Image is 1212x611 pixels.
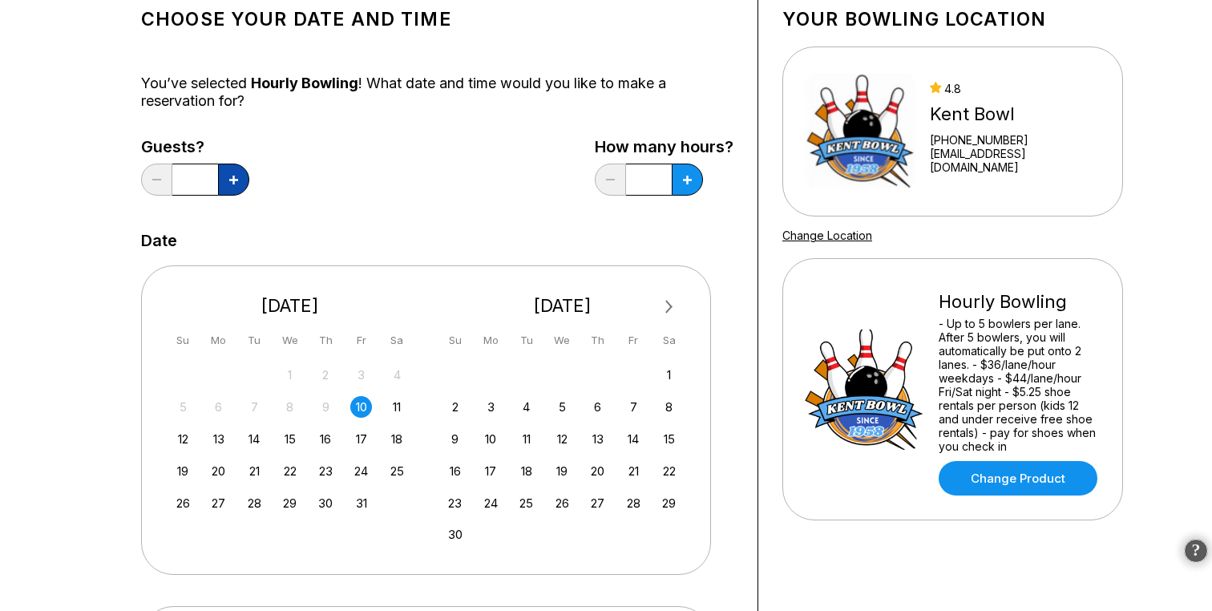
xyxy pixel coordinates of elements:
div: Choose Saturday, October 18th, 2025 [386,428,408,450]
div: Choose Monday, November 17th, 2025 [480,460,502,482]
div: Choose Sunday, November 2nd, 2025 [444,396,466,418]
div: Not available Monday, October 6th, 2025 [208,396,229,418]
div: Choose Sunday, November 30th, 2025 [444,524,466,545]
span: Hourly Bowling [251,75,358,91]
div: Kent Bowl [930,103,1101,125]
div: Th [587,330,608,351]
div: Choose Wednesday, October 29th, 2025 [279,492,301,514]
div: Fr [623,330,644,351]
div: Choose Tuesday, November 11th, 2025 [515,428,537,450]
div: Choose Friday, November 14th, 2025 [623,428,644,450]
h1: Your bowling location [782,8,1123,30]
div: Choose Thursday, October 23rd, 2025 [315,460,337,482]
div: Choose Tuesday, November 4th, 2025 [515,396,537,418]
div: Choose Wednesday, November 5th, 2025 [551,396,573,418]
div: Not available Sunday, October 5th, 2025 [172,396,194,418]
div: Choose Monday, October 20th, 2025 [208,460,229,482]
div: Choose Sunday, October 12th, 2025 [172,428,194,450]
div: Not available Friday, October 3rd, 2025 [350,364,372,386]
div: Choose Thursday, November 20th, 2025 [587,460,608,482]
div: Choose Saturday, October 25th, 2025 [386,460,408,482]
div: Choose Sunday, November 9th, 2025 [444,428,466,450]
div: Choose Friday, October 10th, 2025 [350,396,372,418]
div: month 2025-10 [170,362,410,514]
div: Choose Saturday, November 8th, 2025 [658,396,680,418]
span: Open PowerChat [1184,539,1208,563]
div: Choose Thursday, November 6th, 2025 [587,396,608,418]
div: Choose Sunday, October 19th, 2025 [172,460,194,482]
div: Choose Tuesday, October 28th, 2025 [244,492,265,514]
label: How many hours? [595,138,733,156]
a: [EMAIL_ADDRESS][DOMAIN_NAME] [930,147,1101,174]
div: [DATE] [438,295,687,317]
div: Su [172,330,194,351]
div: Not available Tuesday, October 7th, 2025 [244,396,265,418]
div: - Up to 5 bowlers per lane. After 5 bowlers, you will automatically be put onto 2 lanes. - $36/la... [939,317,1101,453]
div: Not available Wednesday, October 8th, 2025 [279,396,301,418]
div: Choose Thursday, November 27th, 2025 [587,492,608,514]
div: Choose Tuesday, November 18th, 2025 [515,460,537,482]
div: [DATE] [166,295,414,317]
div: Choose Thursday, October 30th, 2025 [315,492,337,514]
div: Mo [480,330,502,351]
div: Choose Wednesday, November 19th, 2025 [551,460,573,482]
div: Choose Monday, November 24th, 2025 [480,492,502,514]
div: Not available Wednesday, October 1st, 2025 [279,364,301,386]
div: We [279,330,301,351]
div: Choose Wednesday, October 15th, 2025 [279,428,301,450]
div: Sa [658,330,680,351]
div: Choose Friday, October 17th, 2025 [350,428,372,450]
div: Choose Monday, October 13th, 2025 [208,428,229,450]
div: Choose Friday, October 31st, 2025 [350,492,372,514]
div: Choose Tuesday, October 21st, 2025 [244,460,265,482]
div: Choose Saturday, November 22nd, 2025 [658,460,680,482]
div: Choose Tuesday, October 14th, 2025 [244,428,265,450]
div: month 2025-11 [442,362,683,546]
h1: Choose your Date and time [141,8,733,30]
div: Choose Friday, November 21st, 2025 [623,460,644,482]
div: Choose Monday, November 10th, 2025 [480,428,502,450]
div: Choose Sunday, November 23rd, 2025 [444,492,466,514]
div: Choose Monday, November 3rd, 2025 [480,396,502,418]
div: [PHONE_NUMBER] [930,133,1101,147]
div: Tu [515,330,537,351]
div: Choose Saturday, November 1st, 2025 [658,364,680,386]
div: Choose Thursday, October 16th, 2025 [315,428,337,450]
div: Choose Friday, November 28th, 2025 [623,492,644,514]
label: Date [141,232,177,249]
div: Choose Tuesday, November 25th, 2025 [515,492,537,514]
div: Choose Sunday, November 16th, 2025 [444,460,466,482]
div: Choose Friday, November 7th, 2025 [623,396,644,418]
div: Sa [386,330,408,351]
img: Hourly Bowling [804,330,924,450]
div: Not available Thursday, October 9th, 2025 [315,396,337,418]
div: Choose Wednesday, October 22nd, 2025 [279,460,301,482]
div: Not available Saturday, October 4th, 2025 [386,364,408,386]
div: 4.8 [930,82,1101,95]
div: We [551,330,573,351]
a: Change Location [782,229,872,242]
div: Fr [350,330,372,351]
div: Choose Saturday, October 11th, 2025 [386,396,408,418]
a: Change Product [939,461,1097,496]
label: Guests? [141,138,249,156]
div: Tu [244,330,265,351]
div: Choose Thursday, November 13th, 2025 [587,428,608,450]
div: Choose Monday, October 27th, 2025 [208,492,229,514]
div: Choose Wednesday, November 26th, 2025 [551,492,573,514]
div: Choose Saturday, November 15th, 2025 [658,428,680,450]
div: Choose Wednesday, November 12th, 2025 [551,428,573,450]
img: Kent Bowl [804,71,915,192]
div: You’ve selected ! What date and time would you like to make a reservation for? [141,75,733,110]
div: Hourly Bowling [939,291,1101,313]
div: Mo [208,330,229,351]
div: Su [444,330,466,351]
div: Choose Saturday, November 29th, 2025 [658,492,680,514]
button: Next Month [656,294,682,320]
div: Choose Sunday, October 26th, 2025 [172,492,194,514]
div: Th [315,330,337,351]
div: Not available Thursday, October 2nd, 2025 [315,364,337,386]
div: Choose Friday, October 24th, 2025 [350,460,372,482]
